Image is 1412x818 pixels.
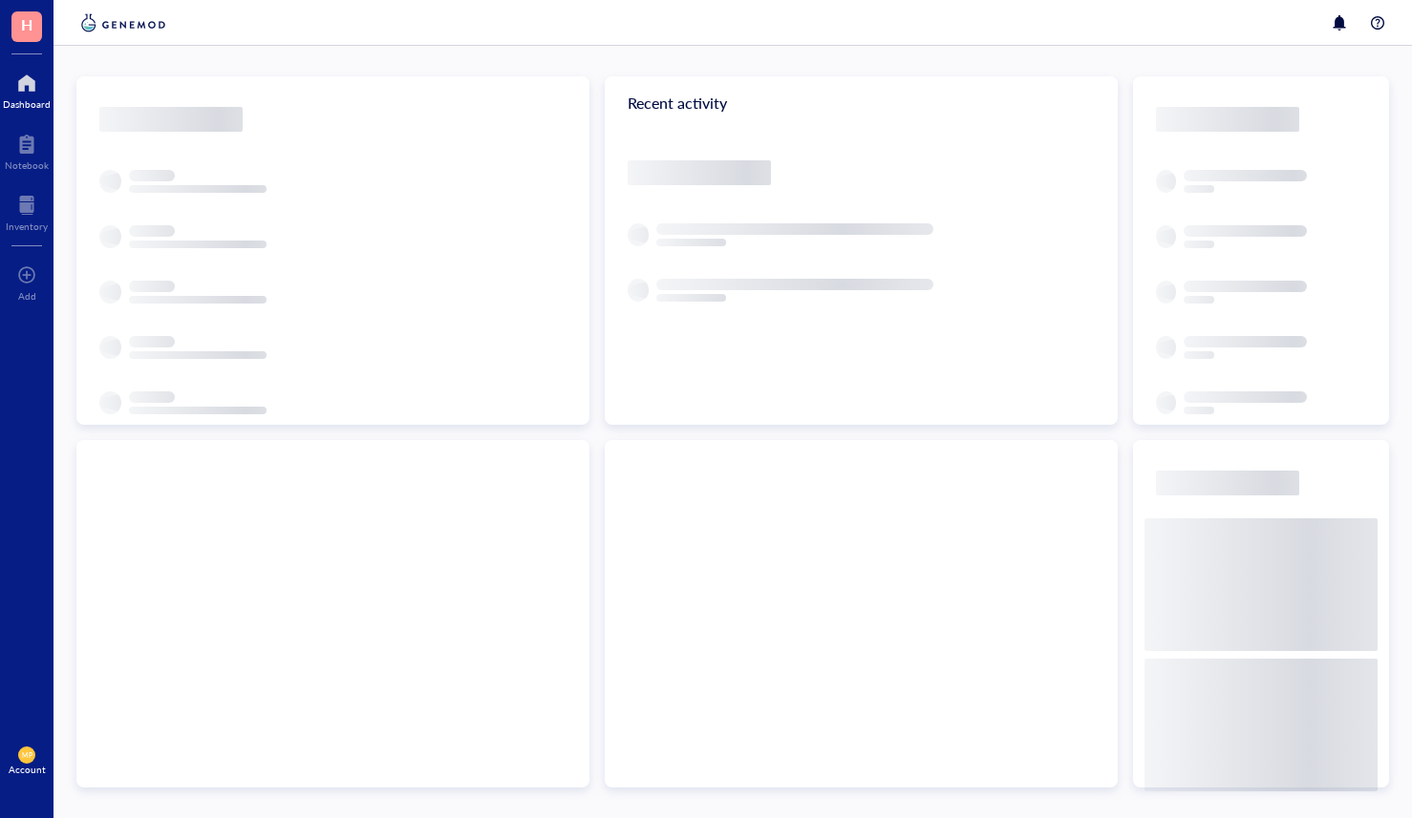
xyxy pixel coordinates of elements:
[76,11,170,34] img: genemod-logo
[18,290,36,302] div: Add
[3,98,51,110] div: Dashboard
[22,751,32,759] span: MP
[5,129,49,171] a: Notebook
[3,68,51,110] a: Dashboard
[21,12,32,36] span: H
[6,220,48,232] div: Inventory
[5,159,49,171] div: Notebook
[605,76,1118,130] div: Recent activity
[6,190,48,232] a: Inventory
[9,764,46,775] div: Account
